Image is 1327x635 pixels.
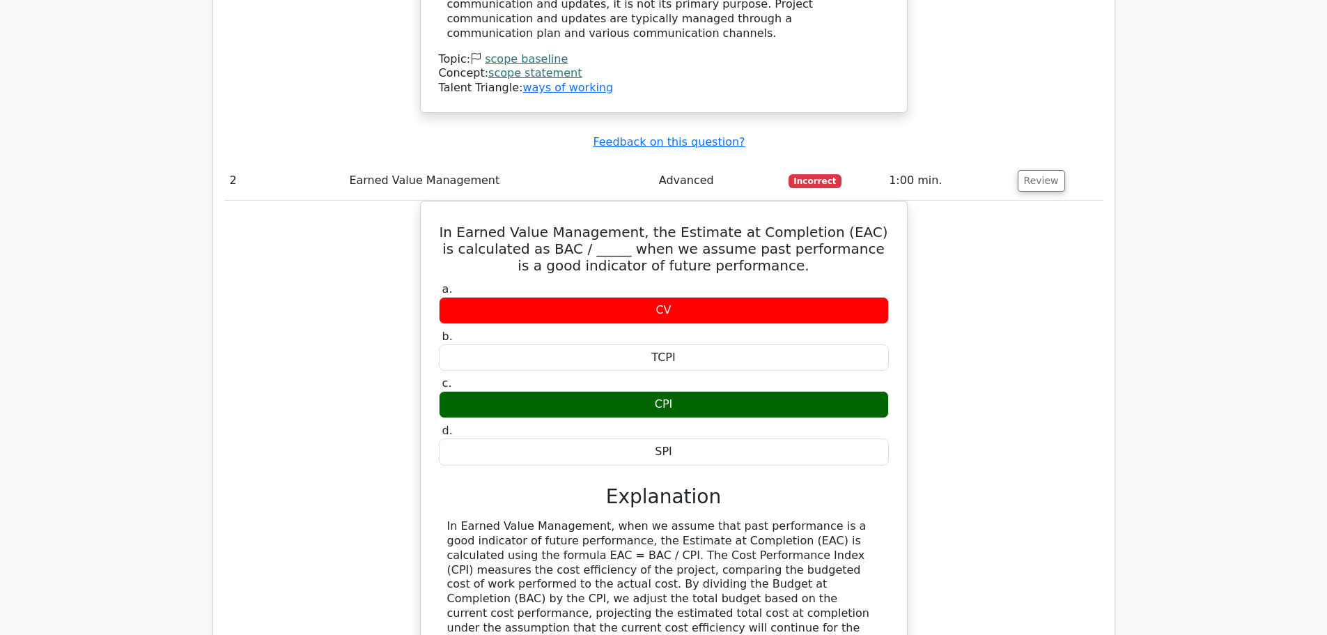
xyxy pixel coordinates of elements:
[653,161,783,201] td: Advanced
[439,52,889,95] div: Talent Triangle:
[488,66,582,79] a: scope statement
[442,330,453,343] span: b.
[439,344,889,372] div: TCPI
[439,438,889,466] div: SPI
[485,52,568,66] a: scope baseline
[439,391,889,418] div: CPI
[883,161,1011,201] td: 1:00 min.
[442,424,453,437] span: d.
[1018,170,1065,192] button: Review
[789,174,842,188] span: Incorrect
[447,485,880,509] h3: Explanation
[439,52,889,67] div: Topic:
[593,135,745,148] a: Feedback on this question?
[522,81,613,94] a: ways of working
[439,66,889,81] div: Concept:
[442,282,453,296] span: a.
[224,161,344,201] td: 2
[437,224,890,274] h5: In Earned Value Management, the Estimate at Completion (EAC) is calculated as BAC / _____ when we...
[439,297,889,324] div: CV
[343,161,653,201] td: Earned Value Management
[442,376,452,390] span: c.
